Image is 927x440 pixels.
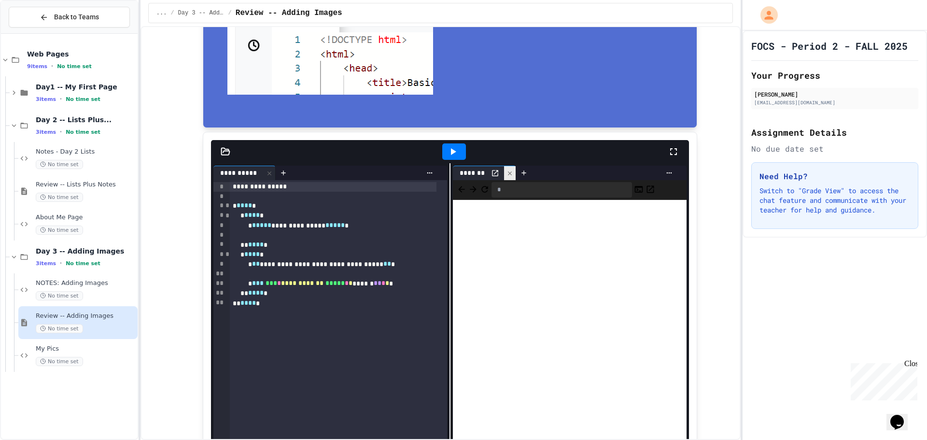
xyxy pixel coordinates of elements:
span: My Pics [36,345,136,353]
span: Review -- Adding Images [36,312,136,320]
span: No time set [66,129,100,135]
div: [EMAIL_ADDRESS][DOMAIN_NAME] [754,99,915,106]
span: No time set [66,96,100,102]
button: Console [634,184,644,196]
span: Back to Teams [54,12,99,22]
span: Day1 -- My First Page [36,83,136,91]
span: 3 items [36,129,56,135]
div: Chat with us now!Close [4,4,67,61]
button: Back to Teams [9,7,130,28]
span: No time set [36,291,83,300]
div: [PERSON_NAME] [754,90,915,99]
button: Open in new tab [646,184,655,196]
iframe: chat widget [847,359,917,400]
span: / [170,9,174,17]
span: No time set [36,226,83,235]
h3: Need Help? [759,170,910,182]
p: Switch to "Grade View" to access the chat feature and communicate with your teacher for help and ... [759,186,910,215]
span: 9 items [27,63,47,70]
span: No time set [57,63,92,70]
span: Web Pages [27,50,136,58]
span: Forward [468,184,478,196]
div: My Account [750,4,780,26]
span: 3 items [36,260,56,267]
span: • [60,95,62,103]
span: Day 3 -- Adding Images [36,247,136,255]
span: NOTES: Adding Images [36,279,136,287]
h1: FOCS - Period 2 - FALL 2025 [751,39,908,53]
span: No time set [36,160,83,169]
span: Day 3 -- Adding Images [178,9,225,17]
span: No time set [66,260,100,267]
span: Day 2 -- Lists Plus... [36,115,136,124]
span: Notes - Day 2 Lists [36,148,136,156]
span: 3 items [36,96,56,102]
span: Review -- Adding Images [236,7,342,19]
div: No due date set [751,143,918,155]
span: ... [156,9,167,17]
iframe: chat widget [886,401,917,430]
span: No time set [36,193,83,202]
h2: Assignment Details [751,126,918,139]
span: • [60,128,62,136]
span: No time set [36,357,83,366]
span: • [60,259,62,267]
span: About Me Page [36,213,136,222]
span: • [51,62,53,70]
button: Refresh [480,184,490,196]
h2: Your Progress [751,69,918,82]
span: No time set [36,324,83,333]
span: Back [457,184,466,196]
span: Review -- Lists Plus Notes [36,181,136,189]
span: / [228,9,232,17]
